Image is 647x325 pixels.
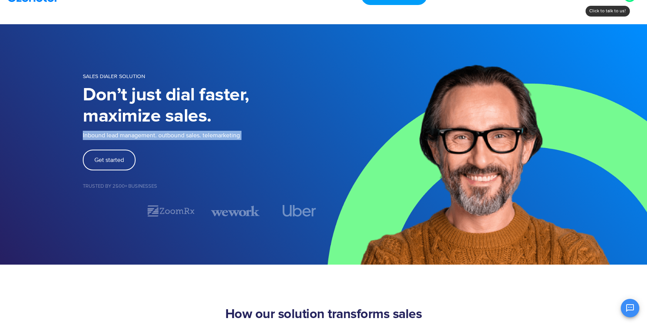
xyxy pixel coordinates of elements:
img: wework [211,204,260,218]
span: SALES DIALER SOLUTION [83,73,145,80]
h2: How our solution transforms sales [83,307,564,322]
p: Inbound lead management. outbound sales. telemarketing [83,131,323,140]
h1: Don’t just dial faster, maximize sales. [83,85,323,127]
button: Open chat [621,299,639,317]
div: 4 / 7 [275,205,323,217]
div: 3 / 7 [211,204,260,218]
div: Image Carousel [83,204,323,218]
div: 1 / 7 [83,206,131,215]
img: zoomrx [147,204,195,218]
a: Get started [83,150,136,170]
img: uber [282,205,316,217]
div: 2 / 7 [147,204,195,218]
span: Get started [94,157,124,163]
h5: Trusted by 2500+ Businesses [83,184,323,189]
